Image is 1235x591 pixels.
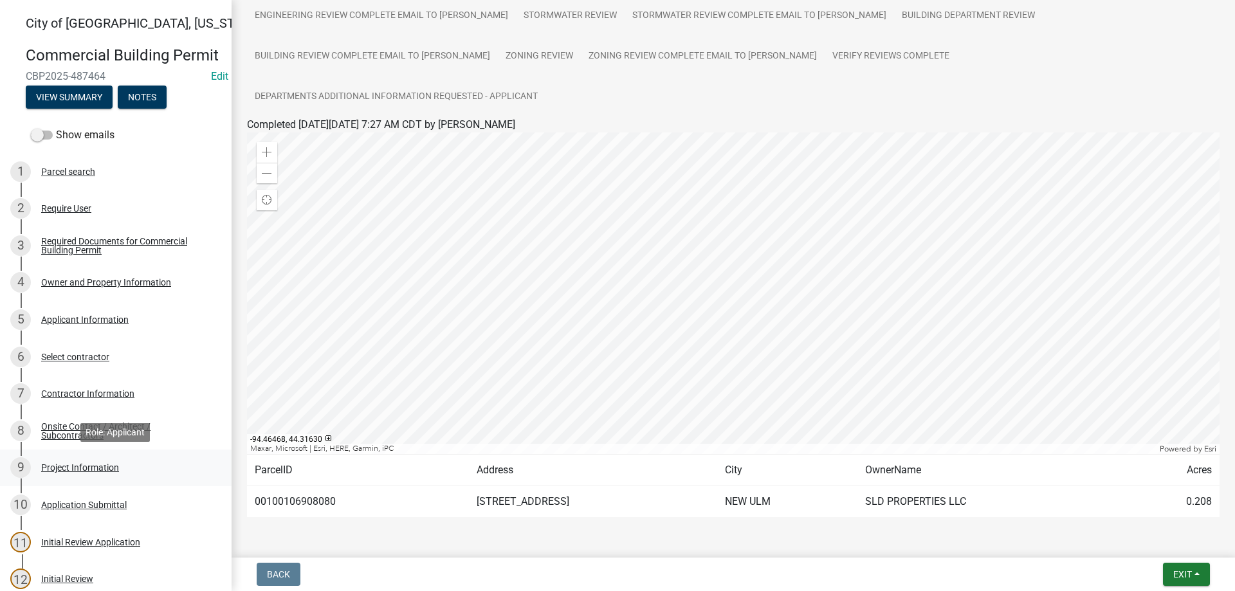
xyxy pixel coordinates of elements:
[26,15,260,31] span: City of [GEOGRAPHIC_DATA], [US_STATE]
[41,538,140,547] div: Initial Review Application
[118,86,167,109] button: Notes
[1163,563,1210,586] button: Exit
[10,457,31,478] div: 9
[717,486,857,518] td: NEW ULM
[10,495,31,515] div: 10
[1204,444,1216,453] a: Esri
[26,86,113,109] button: View Summary
[1157,444,1220,454] div: Powered by
[41,389,134,398] div: Contractor Information
[118,93,167,103] wm-modal-confirm: Notes
[41,315,129,324] div: Applicant Information
[10,198,31,219] div: 2
[1125,455,1220,486] td: Acres
[41,237,211,255] div: Required Documents for Commercial Building Permit
[41,574,93,583] div: Initial Review
[41,463,119,472] div: Project Information
[26,93,113,103] wm-modal-confirm: Summary
[10,532,31,552] div: 11
[10,161,31,182] div: 1
[247,36,498,77] a: Building Review Complete Email to [PERSON_NAME]
[247,486,469,518] td: 00100106908080
[211,70,228,82] a: Edit
[857,455,1125,486] td: OwnerName
[41,278,171,287] div: Owner and Property Information
[211,70,228,82] wm-modal-confirm: Edit Application Number
[41,422,211,440] div: Onsite Contact / Architect / Subcontractors
[31,127,114,143] label: Show emails
[10,272,31,293] div: 4
[41,204,91,213] div: Require User
[10,568,31,589] div: 12
[1173,569,1192,579] span: Exit
[10,383,31,404] div: 7
[257,563,300,586] button: Back
[80,423,150,442] div: Role: Applicant
[469,486,717,518] td: [STREET_ADDRESS]
[825,36,957,77] a: Verify Reviews Complete
[267,569,290,579] span: Back
[10,235,31,256] div: 3
[247,444,1157,454] div: Maxar, Microsoft | Esri, HERE, Garmin, iPC
[10,421,31,441] div: 8
[26,46,221,65] h4: Commercial Building Permit
[41,352,109,361] div: Select contractor
[41,500,127,509] div: Application Submittal
[26,70,206,82] span: CBP2025-487464
[581,36,825,77] a: Zoning Review Complete Email to [PERSON_NAME]
[857,486,1125,518] td: SLD PROPERTIES LLC
[247,455,469,486] td: ParcelID
[498,36,581,77] a: Zoning Review
[469,455,717,486] td: Address
[257,142,277,163] div: Zoom in
[257,190,277,210] div: Find my location
[41,167,95,176] div: Parcel search
[717,455,857,486] td: City
[257,163,277,183] div: Zoom out
[10,309,31,330] div: 5
[10,347,31,367] div: 6
[247,118,515,131] span: Completed [DATE][DATE] 7:27 AM CDT by [PERSON_NAME]
[1125,486,1220,518] td: 0.208
[247,77,545,118] a: Departments Additional Information Requested - Applicant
